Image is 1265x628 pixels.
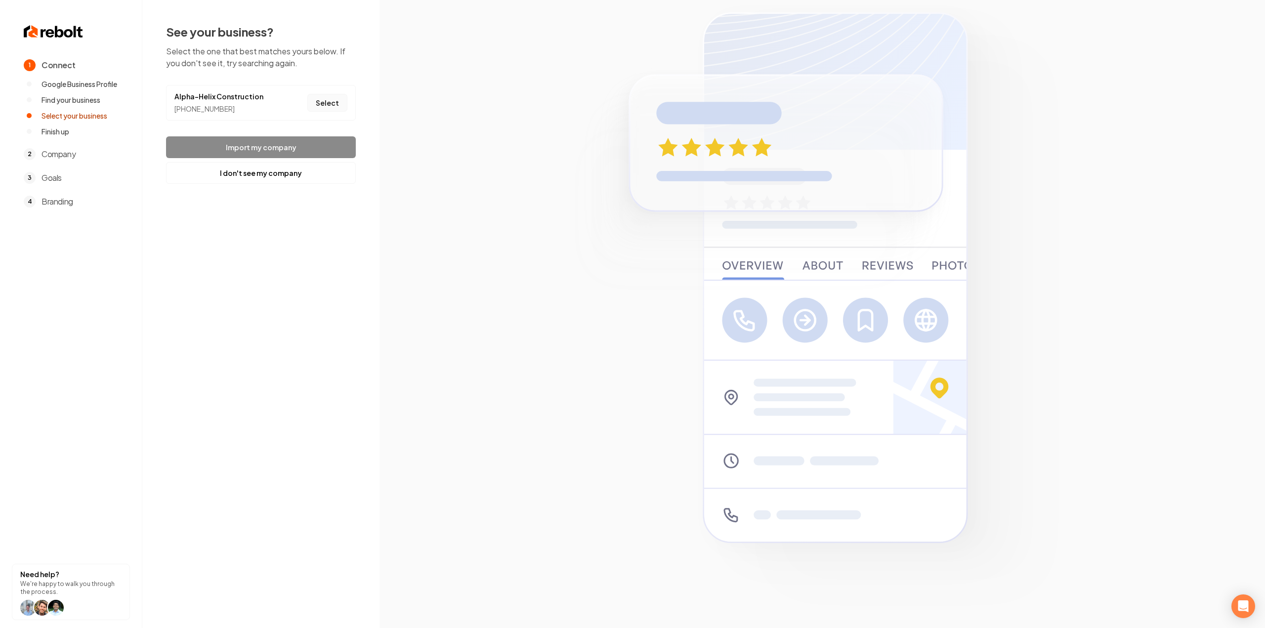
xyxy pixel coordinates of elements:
[34,600,50,616] img: help icon Will
[174,91,263,102] a: Alpha-Helix Construction
[166,162,356,184] button: I don't see my company
[20,600,36,616] img: help icon Will
[1231,594,1255,618] div: Open Intercom Messenger
[42,172,62,184] span: Goals
[42,111,107,121] span: Select your business
[166,45,356,69] p: Select the one that best matches yours below. If you don't see it, try searching again.
[42,95,100,105] span: Find your business
[24,24,83,40] img: Rebolt Logo
[24,59,36,71] span: 1
[20,570,59,579] strong: Need help?
[174,104,263,114] div: [PHONE_NUMBER]
[42,126,69,136] span: Finish up
[166,24,356,40] h2: See your business?
[24,172,36,184] span: 3
[307,94,347,112] button: Select
[20,580,122,596] p: We're happy to walk you through the process.
[12,564,130,620] button: Need help?We're happy to walk you through the process.help icon Willhelp icon Willhelp icon arwin
[42,79,117,89] span: Google Business Profile
[24,196,36,208] span: 4
[42,148,76,160] span: Company
[42,59,75,71] span: Connect
[24,148,36,160] span: 2
[48,600,64,616] img: help icon arwin
[42,196,73,208] span: Branding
